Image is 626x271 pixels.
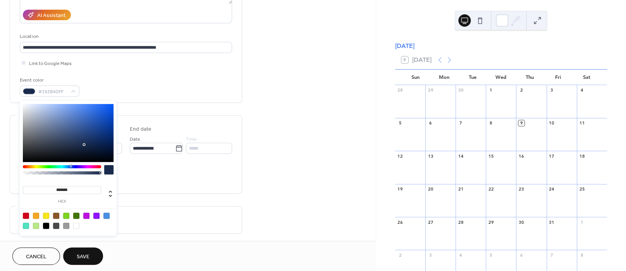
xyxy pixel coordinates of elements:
div: 12 [397,153,403,159]
div: #BD10E0 [83,213,89,219]
label: hex [23,199,101,204]
div: 15 [488,153,494,159]
div: 13 [428,153,433,159]
div: #417505 [73,213,79,219]
div: 2 [397,252,403,258]
div: 5 [397,120,403,126]
div: Sat [572,70,601,85]
div: Sun [401,70,430,85]
div: 4 [579,87,585,93]
div: 23 [518,186,524,192]
div: 22 [488,186,494,192]
div: 29 [488,219,494,225]
div: 31 [549,219,555,225]
div: Location [20,32,230,41]
div: [DATE] [395,41,607,51]
div: #F8E71C [43,213,49,219]
span: Time [186,135,197,143]
div: 6 [428,120,433,126]
div: Thu [515,70,544,85]
div: 21 [458,186,464,192]
div: 3 [428,252,433,258]
div: #D0021B [23,213,29,219]
div: #8B572A [53,213,59,219]
div: #FFFFFF [73,223,79,229]
div: Event color [20,76,78,84]
div: 30 [518,219,524,225]
div: #000000 [43,223,49,229]
div: Mon [430,70,458,85]
div: 4 [458,252,464,258]
div: 25 [579,186,585,192]
div: 6 [518,252,524,258]
div: 10 [549,120,555,126]
div: 5 [488,252,494,258]
div: 9 [518,120,524,126]
div: 29 [428,87,433,93]
div: 16 [518,153,524,159]
div: Wed [487,70,515,85]
div: Tue [458,70,487,85]
div: #4A90E2 [103,213,110,219]
div: #F5A623 [33,213,39,219]
div: 3 [549,87,555,93]
div: 2 [518,87,524,93]
span: Save [77,253,89,261]
div: #9B9B9B [63,223,69,229]
div: 26 [397,219,403,225]
div: AI Assistant [37,12,65,20]
div: #B8E986 [33,223,39,229]
div: 24 [549,186,555,192]
div: 1 [579,219,585,225]
div: 7 [458,120,464,126]
div: Fri [544,70,573,85]
button: Cancel [12,247,60,265]
span: Date [130,135,140,143]
div: 28 [458,219,464,225]
div: 19 [397,186,403,192]
button: AI Assistant [23,10,71,20]
div: 14 [458,153,464,159]
div: 20 [428,186,433,192]
div: 17 [549,153,555,159]
span: Cancel [26,253,46,261]
div: 30 [458,87,464,93]
span: #192B4DFF [38,88,67,96]
div: #7ED321 [63,213,69,219]
span: Link to Google Maps [29,60,72,68]
button: Save [63,247,103,265]
div: 8 [579,252,585,258]
div: 8 [488,120,494,126]
div: End date [130,125,151,133]
div: #4A4A4A [53,223,59,229]
div: 28 [397,87,403,93]
div: #9013FE [93,213,100,219]
div: 1 [488,87,494,93]
div: 18 [579,153,585,159]
div: 11 [579,120,585,126]
div: #50E3C2 [23,223,29,229]
div: 7 [549,252,555,258]
div: 27 [428,219,433,225]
